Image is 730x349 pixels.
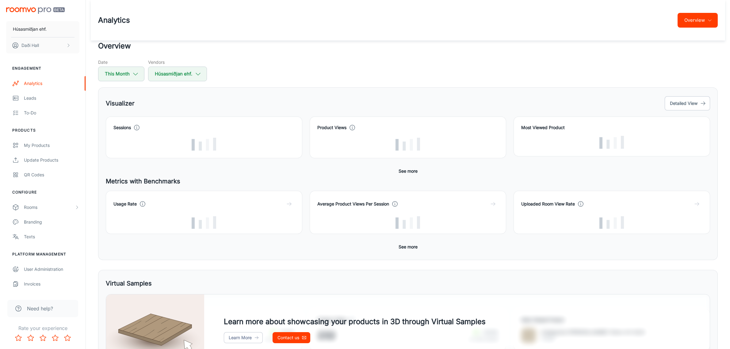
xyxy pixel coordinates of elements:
div: Texts [24,233,79,240]
button: Rate 1 star [12,332,25,344]
div: My Products [24,142,79,149]
button: This Month [98,67,144,81]
span: Need help? [27,305,53,312]
button: Rate 4 star [49,332,61,344]
h4: Most Viewed Product [521,124,702,131]
h4: Sessions [113,124,131,131]
h4: Usage Rate [113,201,137,207]
div: User Administration [24,266,79,273]
h4: Average Product Views Per Session [317,201,389,207]
h5: Vendors [148,59,207,65]
button: Overview [678,13,718,28]
p: Húsasmiðjan ehf. [13,26,47,33]
img: Loading [192,138,216,151]
img: Loading [192,216,216,229]
button: Rate 5 star [61,332,74,344]
div: Branding [24,219,79,225]
h2: Overview [98,40,718,52]
a: Learn More [224,332,263,343]
div: Update Products [24,157,79,163]
h1: Analytics [98,15,130,26]
button: Daði Hall [6,37,79,53]
h4: Learn more about showcasing your products in 3D through Virtual Samples [224,316,486,327]
p: Daði Hall [21,42,39,49]
h5: Metrics with Benchmarks [106,177,710,186]
img: Loading [396,216,420,229]
p: Rate your experience [5,324,81,332]
button: See more [396,166,420,177]
h4: Uploaded Room View Rate [521,201,575,207]
button: Húsasmiðjan ehf. [6,21,79,37]
a: Contact us [273,332,310,343]
button: Detailed View [665,96,710,110]
h5: Virtual Samples [106,279,152,288]
button: Rate 2 star [25,332,37,344]
button: See more [396,241,420,252]
img: Loading [396,138,420,151]
h5: Visualizer [106,99,135,108]
img: Loading [599,216,624,229]
div: Analytics [24,80,79,87]
h4: Product Views [317,124,346,131]
button: Rate 3 star [37,332,49,344]
div: Rooms [24,204,75,211]
h5: Date [98,59,144,65]
div: To-do [24,109,79,116]
div: QR Codes [24,171,79,178]
img: Loading [599,136,624,149]
div: Invoices [24,281,79,287]
img: Roomvo PRO Beta [6,7,65,14]
button: Húsasmiðjan ehf. [148,67,207,81]
div: Leads [24,95,79,102]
